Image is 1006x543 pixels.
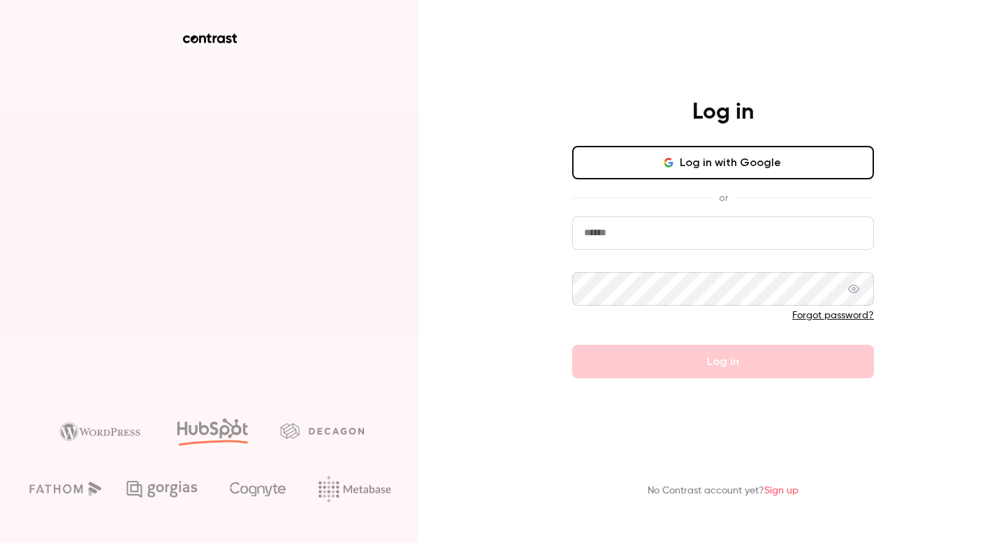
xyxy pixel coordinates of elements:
[764,486,799,496] a: Sign up
[692,98,754,126] h4: Log in
[792,311,874,320] a: Forgot password?
[648,484,799,498] p: No Contrast account yet?
[712,191,735,205] span: or
[572,146,874,179] button: Log in with Google
[280,423,364,438] img: decagon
